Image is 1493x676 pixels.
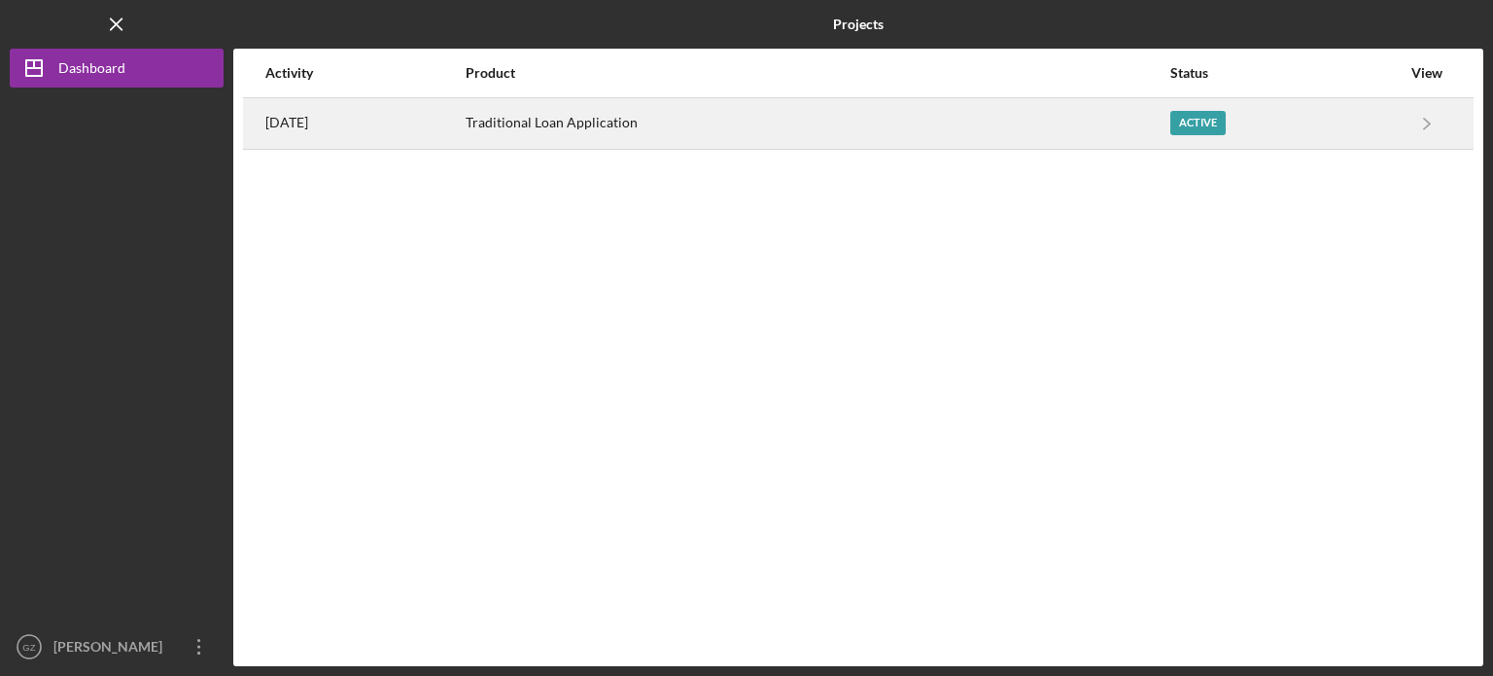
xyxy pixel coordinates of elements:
[833,17,884,32] b: Projects
[58,49,125,92] div: Dashboard
[466,65,1168,81] div: Product
[10,627,224,666] button: GZ[PERSON_NAME]
[1403,65,1451,81] div: View
[265,65,464,81] div: Activity
[49,627,175,671] div: [PERSON_NAME]
[1170,111,1226,135] div: Active
[22,642,35,653] text: GZ
[466,99,1168,148] div: Traditional Loan Application
[1170,65,1401,81] div: Status
[10,49,224,88] button: Dashboard
[265,115,308,130] time: 2025-09-05 19:53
